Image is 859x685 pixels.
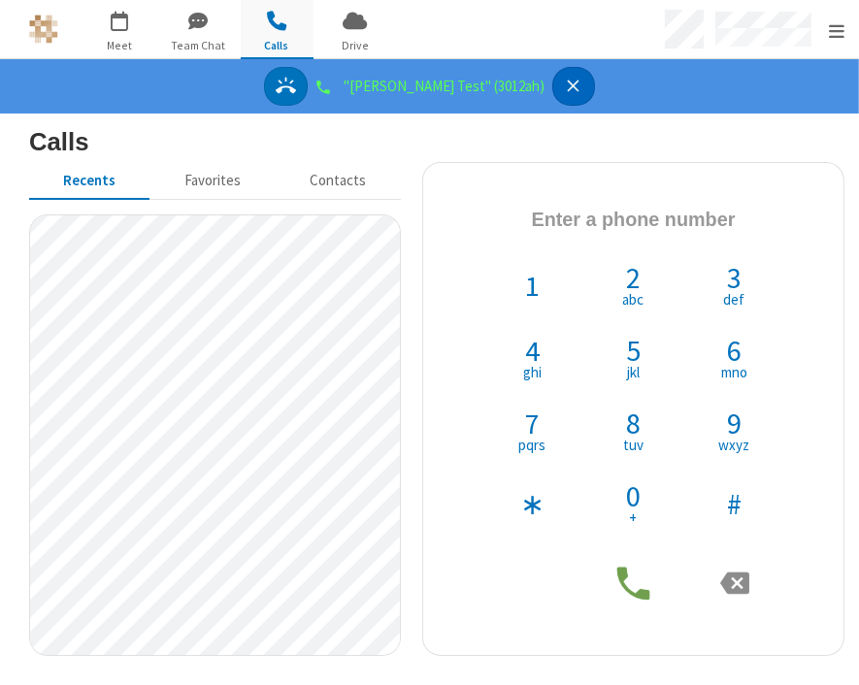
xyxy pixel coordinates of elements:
span: 7 [525,408,540,438]
span: Drive [319,37,392,54]
span: wxyz [719,438,750,452]
span: jkl [627,365,640,379]
button: # [698,467,771,539]
span: 6 [727,336,742,365]
button: Recents [29,162,150,199]
button: 8tuv [597,394,670,467]
button: 5jkl [597,321,670,394]
span: ghi [523,365,542,379]
span: 2 [626,263,641,292]
button: 4ghi [496,321,569,394]
span: 9 [727,408,742,438]
span: mno [721,365,747,379]
span: def [724,292,745,307]
span: 1 [525,271,540,300]
button: ∗ [496,467,569,539]
button: Favorites [150,162,276,199]
span: 5 [626,336,641,365]
button: 2abc [597,248,670,321]
button: Answer [264,67,308,107]
button: Decline [552,67,596,107]
span: "[PERSON_NAME] Test" (3012ah) [344,76,545,98]
span: pqrs [519,438,546,452]
h4: Phone number [438,191,829,248]
span: Calls [241,37,314,54]
span: # [727,489,742,518]
h3: Calls [29,128,844,155]
button: 6mno [698,321,771,394]
button: 9wxyz [698,394,771,467]
span: ∗ [520,489,545,518]
img: iotum.​ucaas.​tech [29,15,58,44]
button: 3def [698,248,771,321]
button: 7pqrs [496,394,569,467]
button: 1 [496,248,569,321]
span: abc [623,292,644,307]
button: Contacts [276,162,401,199]
span: 8 [626,408,641,438]
div: Connected / Registered [314,76,337,98]
span: 4 [525,336,540,365]
span: 0 [626,481,641,510]
span: tuv [623,438,644,452]
button: 0+ [597,467,670,539]
span: Meet [83,37,156,54]
span: 3 [727,263,742,292]
span: + [630,510,638,525]
nav: controls [264,67,595,107]
span: Team Chat [162,37,235,54]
